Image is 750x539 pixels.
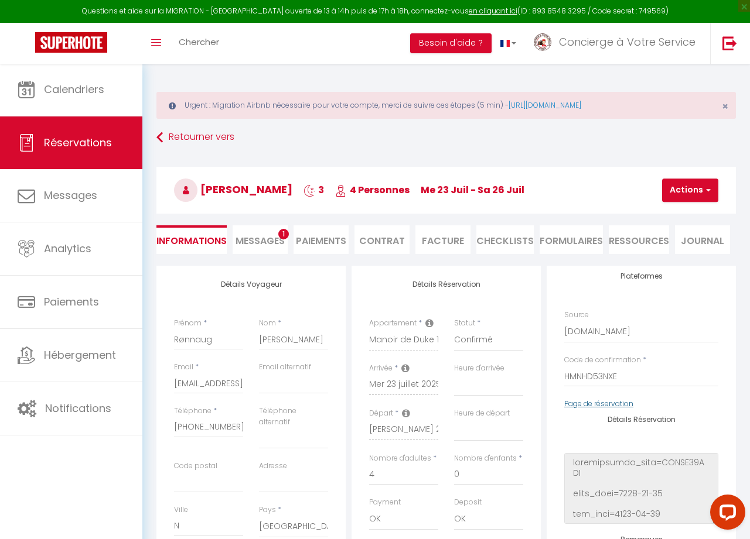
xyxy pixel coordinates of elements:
label: Prénom [174,318,202,329]
li: Facture [415,225,471,254]
button: Actions [662,178,718,202]
label: Payment [369,497,401,508]
label: Source [564,310,589,321]
img: logout [722,36,737,50]
label: Deposit [454,497,482,508]
span: 3 [304,183,324,197]
label: Code postal [174,461,217,472]
label: Nombre d'enfants [454,453,517,464]
span: Calendriers [44,82,104,97]
label: Email alternatif [259,362,311,373]
button: Close [722,101,728,112]
label: Ville [174,504,188,516]
h4: Détails Voyageur [174,280,328,289]
span: 4 Personnes [335,183,410,197]
li: FORMULAIRES [540,225,603,254]
label: Nombre d'adultes [369,453,431,464]
a: Chercher [170,23,228,64]
span: Hébergement [44,348,116,362]
h4: Plateformes [564,272,718,280]
span: me 23 Juil - sa 26 Juil [421,183,524,197]
button: Besoin d'aide ? [410,33,492,53]
li: CHECKLISTS [476,225,534,254]
span: Analytics [44,241,91,256]
h4: Détails Réservation [369,280,523,289]
li: Journal [675,225,730,254]
li: Informations [156,225,227,254]
span: 1 [278,229,289,239]
label: Téléphone [174,406,212,417]
span: Réservations [44,135,112,150]
span: Messages [236,234,285,248]
label: Email [174,362,193,373]
li: Paiements [294,225,349,254]
label: Code de confirmation [564,355,641,366]
label: Arrivée [369,363,393,374]
label: Pays [259,504,276,516]
div: Urgent : Migration Airbnb nécessaire pour votre compte, merci de suivre ces étapes (5 min) - [156,92,736,119]
a: Retourner vers [156,127,736,148]
label: Appartement [369,318,417,329]
label: Heure de départ [454,408,510,419]
a: en cliquant ici [469,6,517,16]
img: ... [534,33,551,51]
img: Super Booking [35,32,107,53]
span: Chercher [179,36,219,48]
span: Messages [44,188,97,202]
label: Départ [369,408,393,419]
span: Paiements [44,294,99,309]
span: Notifications [45,401,111,416]
a: [URL][DOMAIN_NAME] [509,100,581,110]
a: Page de réservation [564,399,633,408]
span: [PERSON_NAME] [174,182,292,197]
iframe: LiveChat chat widget [701,490,750,539]
span: Concierge à Votre Service [559,35,696,49]
span: × [722,99,728,114]
label: Adresse [259,461,287,472]
a: ... Concierge à Votre Service [525,23,710,64]
label: Statut [454,318,475,329]
li: Ressources [609,225,669,254]
li: Contrat [354,225,410,254]
h4: Détails Réservation [564,416,718,424]
label: Téléphone alternatif [259,406,328,428]
label: Heure d'arrivée [454,363,504,374]
label: Nom [259,318,276,329]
